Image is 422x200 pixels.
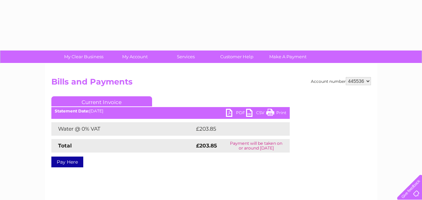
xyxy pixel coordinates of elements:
strong: £203.85 [196,142,217,149]
a: My Account [107,51,162,63]
a: Current Invoice [51,96,152,106]
a: Make A Payment [260,51,316,63]
a: My Clear Business [56,51,111,63]
div: Account number [311,77,371,85]
a: Services [158,51,214,63]
div: [DATE] [51,109,290,113]
td: Water @ 0% VAT [51,122,194,136]
td: £203.85 [194,122,278,136]
a: Print [266,109,286,119]
a: PDF [226,109,246,119]
td: Payment will be taken on or around [DATE] [223,139,289,153]
b: Statement Date: [55,108,89,113]
h2: Bills and Payments [51,77,371,90]
a: CSV [246,109,266,119]
strong: Total [58,142,72,149]
a: Pay Here [51,157,83,167]
a: Customer Help [209,51,265,63]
